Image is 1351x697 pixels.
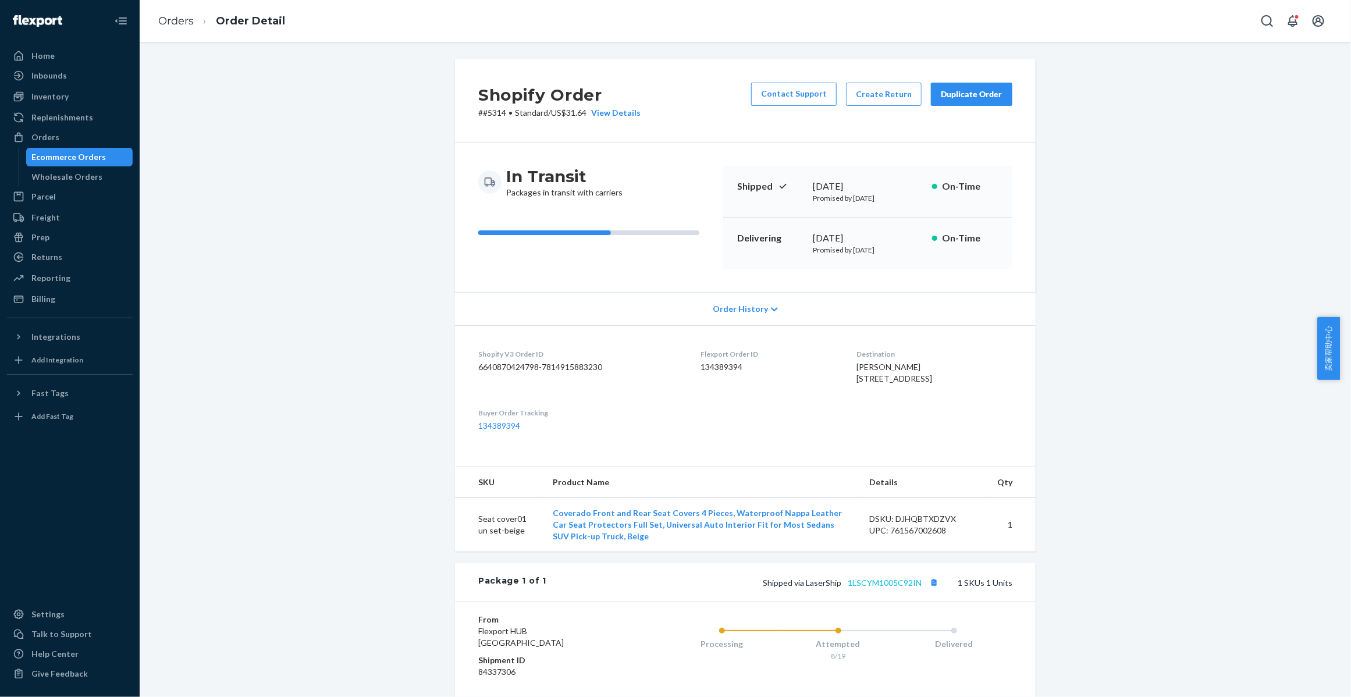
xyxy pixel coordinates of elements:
[31,628,92,640] div: Talk to Support
[869,525,979,536] div: UPC: 761567002608
[478,614,617,625] dt: From
[478,83,641,107] h2: Shopify Order
[926,575,941,590] button: Copy tracking number
[7,187,133,206] a: Parcel
[931,83,1012,106] button: Duplicate Order
[32,171,103,183] div: Wholesale Orders
[7,328,133,346] button: Integrations
[509,108,513,118] span: •
[780,651,897,661] div: 8/19
[860,467,988,498] th: Details
[478,361,682,373] dd: 6640870424798-7814915883230
[31,609,65,620] div: Settings
[478,408,682,418] dt: Buyer Order Tracking
[158,15,194,27] a: Orders
[32,151,106,163] div: Ecommerce Orders
[7,66,133,85] a: Inbounds
[988,498,1036,552] td: 1
[31,70,67,81] div: Inbounds
[31,668,88,680] div: Give Feedback
[31,112,93,123] div: Replenishments
[109,9,133,33] button: Close Navigation
[7,407,133,426] a: Add Fast Tag
[7,87,133,106] a: Inventory
[848,578,922,588] a: 1LSCYM1005C92IN
[478,666,617,678] dd: 84337306
[813,193,923,203] p: Promised by [DATE]
[31,331,80,343] div: Integrations
[7,128,133,147] a: Orders
[31,131,59,143] div: Orders
[846,83,922,106] button: Create Return
[869,513,979,525] div: DSKU: DJHQBTXDZVX
[478,575,546,590] div: Package 1 of 1
[7,248,133,266] a: Returns
[478,349,682,359] dt: Shopify V3 Order ID
[7,384,133,403] button: Fast Tags
[7,208,133,227] a: Freight
[813,180,923,193] div: [DATE]
[515,108,548,118] span: Standard
[478,655,617,666] dt: Shipment ID
[31,355,83,365] div: Add Integration
[942,232,998,245] p: On-Time
[31,293,55,305] div: Billing
[7,664,133,683] button: Give Feedback
[7,605,133,624] a: Settings
[478,626,564,648] span: Flexport HUB [GEOGRAPHIC_DATA]
[813,245,923,255] p: Promised by [DATE]
[7,625,133,643] a: Talk to Support
[7,269,133,287] a: Reporting
[546,575,1012,590] div: 1 SKUs 1 Units
[780,638,897,650] div: Attempted
[1307,9,1330,33] button: Open account menu
[1281,9,1304,33] button: Open notifications
[31,232,49,243] div: Prep
[31,272,70,284] div: Reporting
[149,4,294,38] ol: breadcrumbs
[7,108,133,127] a: Replenishments
[737,180,804,193] p: Shipped
[506,166,623,198] div: Packages in transit with carriers
[31,91,69,102] div: Inventory
[13,15,62,27] img: Flexport logo
[26,168,133,186] a: Wholesale Orders
[7,645,133,663] a: Help Center
[31,411,73,421] div: Add Fast Tag
[7,228,133,247] a: Prep
[857,349,1012,359] dt: Destination
[941,88,1002,100] div: Duplicate Order
[31,387,69,399] div: Fast Tags
[7,290,133,308] a: Billing
[7,351,133,369] a: Add Integration
[7,47,133,65] a: Home
[896,638,1012,650] div: Delivered
[857,362,933,383] span: [PERSON_NAME] [STREET_ADDRESS]
[31,648,79,660] div: Help Center
[543,467,860,498] th: Product Name
[478,107,641,119] p: # #5314 / US$31.64
[455,498,543,552] td: Seat cover01 un set-beige
[26,148,133,166] a: Ecommerce Orders
[763,578,941,588] span: Shipped via LaserShip
[216,15,285,27] a: Order Detail
[586,107,641,119] button: View Details
[813,232,923,245] div: [DATE]
[1317,317,1340,380] button: 卖家帮助中心
[701,349,838,359] dt: Flexport Order ID
[1256,9,1279,33] button: Open Search Box
[988,467,1036,498] th: Qty
[942,180,998,193] p: On-Time
[478,421,520,431] a: 134389394
[506,166,623,187] h3: In Transit
[701,361,838,373] dd: 134389394
[737,232,804,245] p: Delivering
[455,467,543,498] th: SKU
[31,251,62,263] div: Returns
[553,508,842,541] a: Coverado Front and Rear Seat Covers 4 Pieces, Waterproof Nappa Leather Car Seat Protectors Full S...
[31,191,56,202] div: Parcel
[31,50,55,62] div: Home
[31,212,60,223] div: Freight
